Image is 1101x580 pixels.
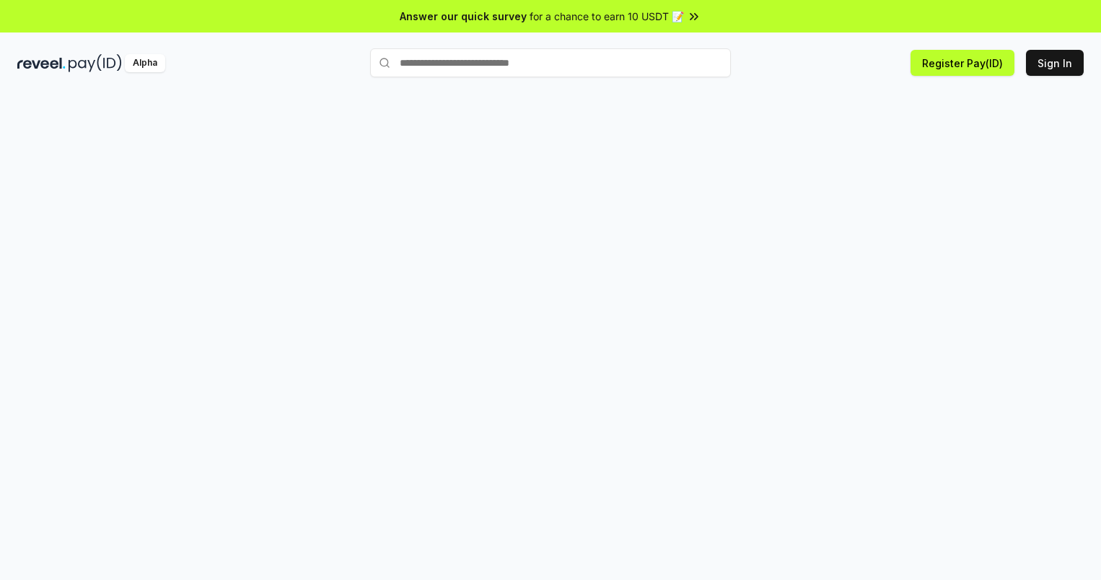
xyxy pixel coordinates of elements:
[69,54,122,72] img: pay_id
[1026,50,1084,76] button: Sign In
[400,9,527,24] span: Answer our quick survey
[125,54,165,72] div: Alpha
[911,50,1014,76] button: Register Pay(ID)
[17,54,66,72] img: reveel_dark
[530,9,684,24] span: for a chance to earn 10 USDT 📝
